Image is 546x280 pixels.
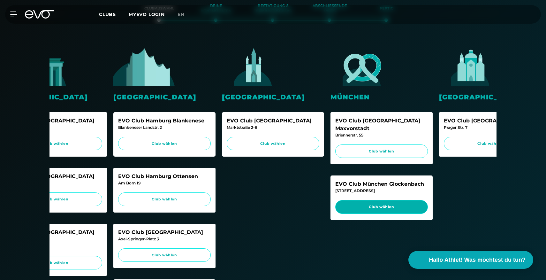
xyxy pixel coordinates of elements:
[330,46,394,86] img: evofitness
[233,141,313,146] span: Club wählen
[429,256,526,264] span: Hallo Athlet! Was möchtest du tun?
[178,12,185,17] span: en
[10,117,102,125] div: EVO Club [GEOGRAPHIC_DATA]
[118,236,211,242] div: Axel-Springer-Platz 3
[10,125,102,130] div: [STREET_ADDRESS]
[129,12,165,17] a: MYEVO LOGIN
[118,173,211,180] div: EVO Club Hamburg Ottensen
[99,11,129,17] a: Clubs
[5,92,107,102] div: [GEOGRAPHIC_DATA]
[10,244,102,250] div: [STREET_ADDRESS]
[118,117,211,125] div: EVO Club Hamburg Blankenese
[335,144,428,158] a: Club wählen
[113,92,216,102] div: [GEOGRAPHIC_DATA]
[444,137,536,151] a: Club wählen
[10,173,102,180] div: EVO Club [GEOGRAPHIC_DATA]
[118,248,211,262] a: Club wählen
[113,46,177,86] img: evofitness
[124,141,205,146] span: Club wählen
[335,117,428,132] div: EVO Club [GEOGRAPHIC_DATA] Maxvorstadt
[439,46,503,86] img: evofitness
[330,92,433,102] div: München
[118,125,211,130] div: Blankeneser Landstr. 2
[118,137,211,151] a: Club wählen
[118,180,211,186] div: Am Born 19
[444,125,536,130] div: Prager Str. 7
[10,137,102,151] a: Club wählen
[335,180,428,188] div: EVO Club München Glockenbach
[227,117,319,125] div: EVO Club [GEOGRAPHIC_DATA]
[227,125,319,130] div: Marktstraße 2-6
[335,132,428,138] div: Briennerstr. 55
[450,141,530,146] span: Club wählen
[10,256,102,270] a: Club wählen
[10,229,102,244] div: EVO Club [GEOGRAPHIC_DATA] Spittelmarkt
[444,117,536,125] div: EVO Club [GEOGRAPHIC_DATA]
[16,141,96,146] span: Club wählen
[227,137,319,151] a: Club wählen
[10,180,102,186] div: [STREET_ADDRESS]
[439,92,541,102] div: [GEOGRAPHIC_DATA]
[16,197,96,202] span: Club wählen
[124,253,205,258] span: Club wählen
[222,46,286,86] img: evofitness
[10,192,102,206] a: Club wählen
[222,92,324,102] div: [GEOGRAPHIC_DATA]
[178,11,192,18] a: en
[335,200,428,214] a: Club wählen
[341,149,422,154] span: Club wählen
[335,188,428,194] div: [STREET_ADDRESS]
[118,229,211,236] div: EVO Club [GEOGRAPHIC_DATA]
[16,260,96,266] span: Club wählen
[118,192,211,206] a: Club wählen
[341,204,422,210] span: Club wählen
[408,251,533,269] button: Hallo Athlet! Was möchtest du tun?
[99,12,116,17] span: Clubs
[124,197,205,202] span: Club wählen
